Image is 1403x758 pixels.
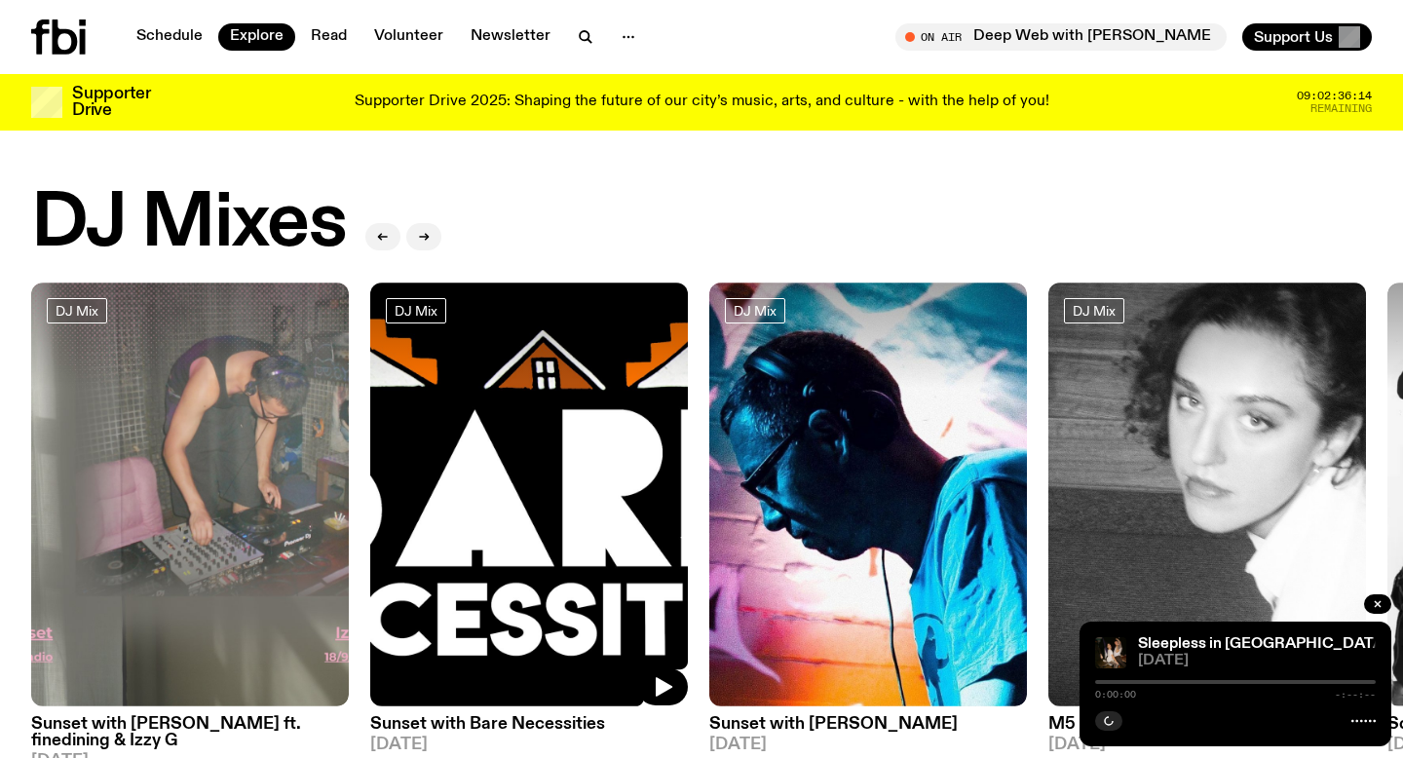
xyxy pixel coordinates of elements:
img: Marcus Whale is on the left, bent to his knees and arching back with a gleeful look his face He i... [1095,637,1126,668]
a: Schedule [125,23,214,51]
h3: Sunset with [PERSON_NAME] [709,716,1027,733]
a: Explore [218,23,295,51]
img: A black and white photo of Lilly wearing a white blouse and looking up at the camera. [1048,283,1366,706]
span: Support Us [1254,28,1333,46]
span: [DATE] [1048,737,1366,753]
button: On AirDeep Web with [PERSON_NAME] [895,23,1227,51]
a: Sunset with Bare Necessities[DATE] [370,706,688,753]
span: 0:00:00 [1095,690,1136,700]
span: DJ Mix [395,303,437,318]
button: Support Us [1242,23,1372,51]
span: DJ Mix [56,303,98,318]
a: Newsletter [459,23,562,51]
span: [DATE] [1138,654,1376,668]
span: [DATE] [709,737,1027,753]
img: Simon Caldwell stands side on, looking downwards. He has headphones on. Behind him is a brightly ... [709,283,1027,706]
a: M5[DATE] [1048,706,1366,753]
a: Sunset with [PERSON_NAME][DATE] [709,706,1027,753]
span: DJ Mix [734,303,777,318]
h3: Sunset with Bare Necessities [370,716,688,733]
a: Volunteer [362,23,455,51]
img: Bare Necessities [370,283,688,706]
span: -:--:-- [1335,690,1376,700]
a: Read [299,23,359,51]
span: [DATE] [370,737,688,753]
h3: Supporter Drive [72,86,150,119]
span: 09:02:36:14 [1297,91,1372,101]
h2: DJ Mixes [31,187,346,261]
span: Remaining [1310,103,1372,114]
a: DJ Mix [1064,298,1124,323]
h3: Sunset with [PERSON_NAME] ft. finedining & Izzy G [31,716,349,749]
p: Supporter Drive 2025: Shaping the future of our city’s music, arts, and culture - with the help o... [355,94,1049,111]
h3: M5 [1048,716,1366,733]
a: DJ Mix [725,298,785,323]
a: DJ Mix [386,298,446,323]
a: DJ Mix [47,298,107,323]
span: DJ Mix [1073,303,1116,318]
